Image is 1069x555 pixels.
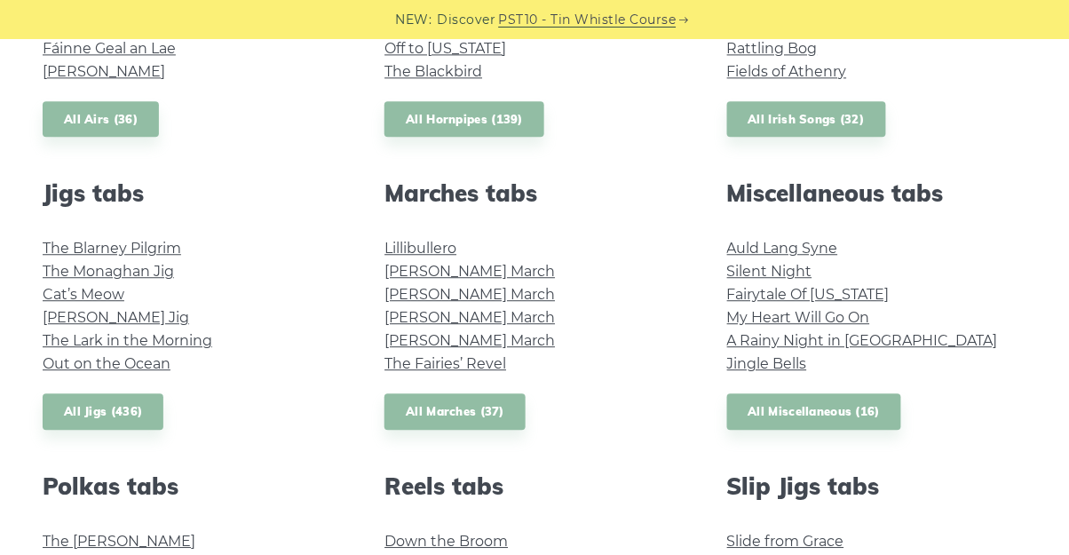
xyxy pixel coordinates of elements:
[384,179,684,207] h2: Marches tabs
[384,40,506,57] a: Off to [US_STATE]
[384,533,508,550] a: Down the Broom
[396,10,432,30] span: NEW:
[43,63,165,80] a: [PERSON_NAME]
[727,101,886,138] a: All Irish Songs (32)
[43,179,342,207] h2: Jigs tabs
[43,533,195,550] a: The [PERSON_NAME]
[727,393,902,430] a: All Miscellaneous (16)
[384,472,684,500] h2: Reels tabs
[727,332,998,349] a: A Rainy Night in [GEOGRAPHIC_DATA]
[384,355,506,372] a: The Fairies’ Revel
[43,355,170,372] a: Out on the Ocean
[384,309,555,326] a: [PERSON_NAME] March
[43,101,159,138] a: All Airs (36)
[43,40,176,57] a: Fáinne Geal an Lae
[499,10,677,30] a: PST10 - Tin Whistle Course
[727,355,807,372] a: Jingle Bells
[727,179,1026,207] h2: Miscellaneous tabs
[43,309,189,326] a: [PERSON_NAME] Jig
[727,533,844,550] a: Slide from Grace
[384,263,555,280] a: [PERSON_NAME] March
[43,332,212,349] a: The Lark in the Morning
[43,263,174,280] a: The Monaghan Jig
[384,101,544,138] a: All Hornpipes (139)
[43,286,124,303] a: Cat’s Meow
[727,263,812,280] a: Silent Night
[384,393,526,430] a: All Marches (37)
[384,63,482,80] a: The Blackbird
[438,10,496,30] span: Discover
[43,472,342,500] h2: Polkas tabs
[384,286,555,303] a: [PERSON_NAME] March
[43,393,163,430] a: All Jigs (436)
[727,309,870,326] a: My Heart Will Go On
[727,40,818,57] a: Rattling Bog
[727,472,1026,500] h2: Slip Jigs tabs
[727,240,838,257] a: Auld Lang Syne
[727,63,847,80] a: Fields of Athenry
[43,240,181,257] a: The Blarney Pilgrim
[384,332,555,349] a: [PERSON_NAME] March
[727,286,890,303] a: Fairytale Of [US_STATE]
[384,240,456,257] a: Lillibullero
